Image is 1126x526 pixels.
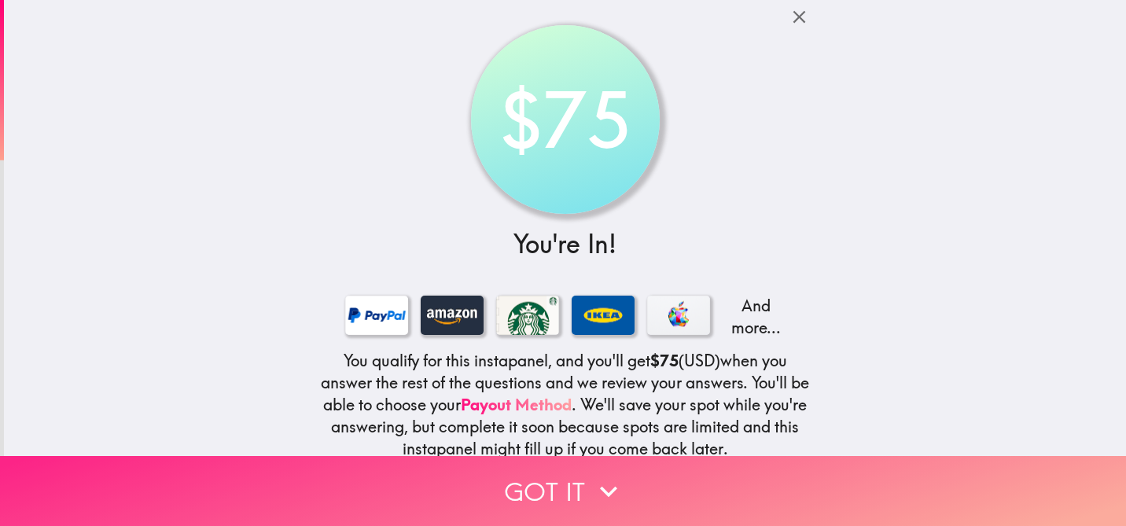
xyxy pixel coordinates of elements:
[478,33,652,207] div: $75
[461,395,572,414] a: Payout Method
[320,350,811,460] h5: You qualify for this instapanel, and you'll get (USD) when you answer the rest of the questions a...
[650,351,679,370] b: $75
[320,226,811,262] h3: You're In!
[723,295,786,339] p: And more...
